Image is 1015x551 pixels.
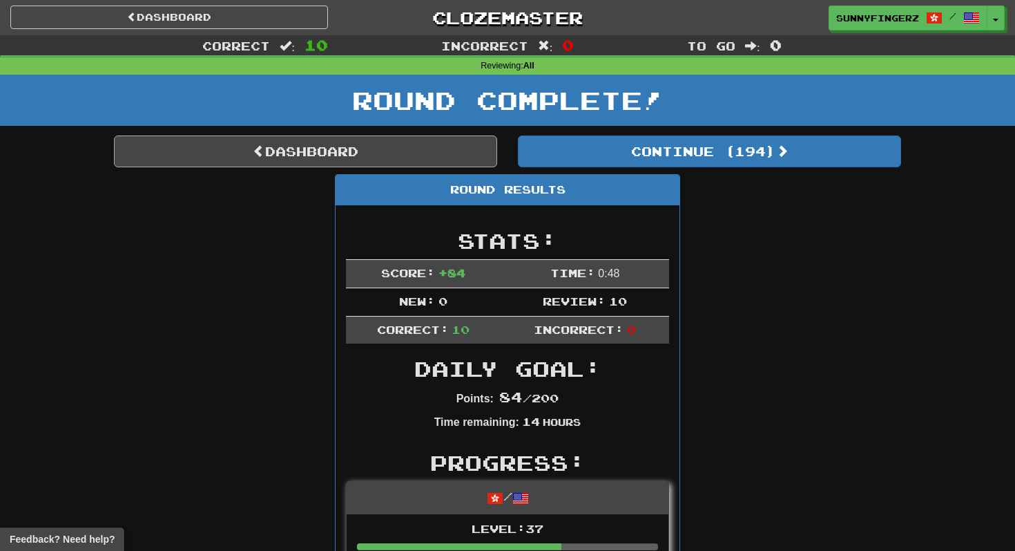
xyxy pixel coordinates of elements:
[22,22,33,33] img: logo_orange.svg
[609,295,627,308] span: 10
[336,175,679,205] div: Round Results
[543,416,581,428] small: Hours
[304,37,328,53] span: 10
[139,80,151,91] img: tab_keywords_by_traffic_grey.svg
[55,82,124,91] div: Domain Overview
[452,323,470,336] span: 10
[627,323,636,336] span: 0
[829,6,987,30] a: sunnyfingerz /
[438,295,447,308] span: 0
[441,39,528,53] span: Incorrect
[114,136,497,167] a: Dashboard
[949,11,956,21] span: /
[745,40,760,52] span: :
[40,80,51,91] img: tab_domain_overview_orange.svg
[472,522,543,535] span: Level: 37
[562,37,574,53] span: 0
[346,230,669,252] h2: Stats:
[518,136,901,167] button: Continue (194)
[22,36,33,47] img: website_grey.svg
[770,37,782,53] span: 0
[687,39,735,53] span: To go
[399,295,435,308] span: New:
[349,6,666,30] a: Clozemaster
[155,82,228,91] div: Keywords by Traffic
[36,36,152,47] div: Domain: [DOMAIN_NAME]
[202,39,270,53] span: Correct
[538,40,553,52] span: :
[347,482,668,514] div: /
[534,323,623,336] span: Incorrect:
[434,416,519,428] strong: Time remaining:
[377,323,449,336] span: Correct:
[10,532,115,546] span: Open feedback widget
[499,391,559,404] span: / 200
[10,6,328,29] a: Dashboard
[499,389,523,405] span: 84
[543,295,606,308] span: Review:
[346,357,669,380] h2: Daily Goal:
[836,12,919,24] span: sunnyfingerz
[280,40,295,52] span: :
[438,266,465,279] span: + 84
[381,266,435,279] span: Score:
[5,86,1010,114] h1: Round Complete!
[598,268,619,279] span: 0 : 48
[456,393,494,404] strong: Points:
[550,266,595,279] span: Time:
[523,61,534,71] strong: All
[346,451,669,474] h2: Progress:
[39,22,68,33] div: v 4.0.25
[522,415,540,428] span: 14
